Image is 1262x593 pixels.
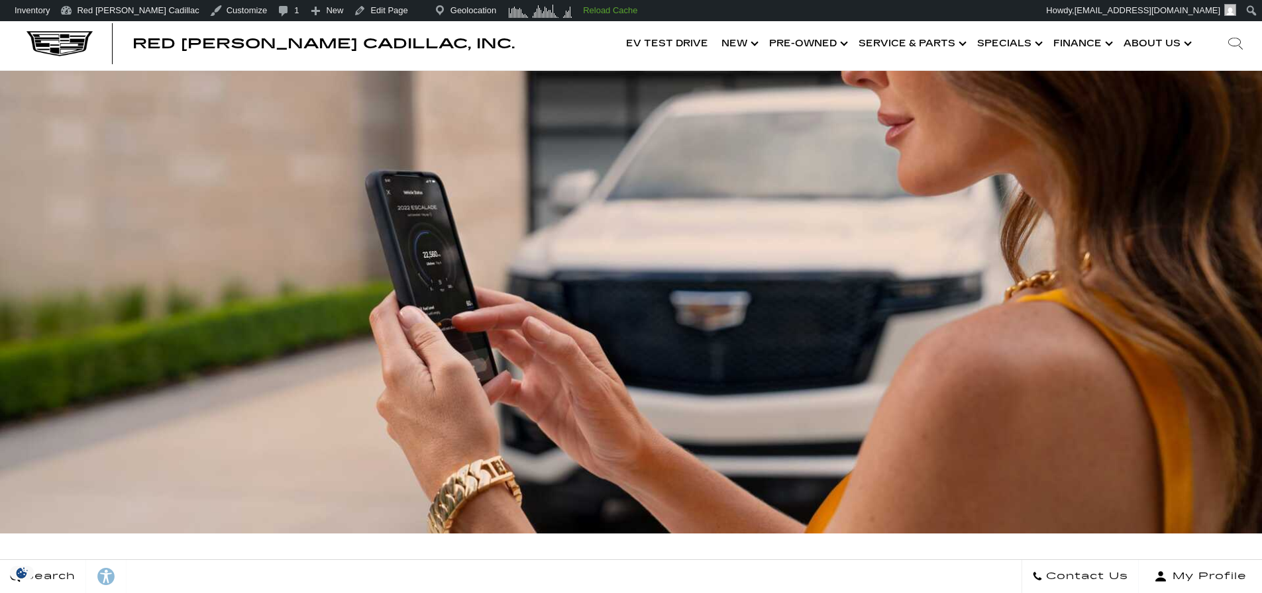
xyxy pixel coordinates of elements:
[852,17,971,70] a: Service & Parts
[21,567,76,586] span: Search
[583,5,637,15] strong: Reload Cache
[1043,567,1128,586] span: Contact Us
[1167,567,1247,586] span: My Profile
[1139,560,1262,593] button: Open user profile menu
[619,17,715,70] a: EV Test Drive
[26,31,93,56] img: Cadillac Dark Logo with Cadillac White Text
[762,17,852,70] a: Pre-Owned
[204,555,1059,581] h1: Cadillac Premium Pickup and Delivery
[7,566,37,580] section: Click to Open Cookie Consent Modal
[507,5,573,18] img: Visitors over 48 hours. Click for more Clicky Site Stats.
[7,566,37,580] img: Opt-Out Icon
[1117,17,1196,70] a: About Us
[1022,560,1139,593] a: Contact Us
[1047,17,1117,70] a: Finance
[132,37,515,50] a: Red [PERSON_NAME] Cadillac, Inc.
[1075,5,1220,15] span: [EMAIL_ADDRESS][DOMAIN_NAME]
[715,17,762,70] a: New
[971,17,1047,70] a: Specials
[132,36,515,52] span: Red [PERSON_NAME] Cadillac, Inc.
